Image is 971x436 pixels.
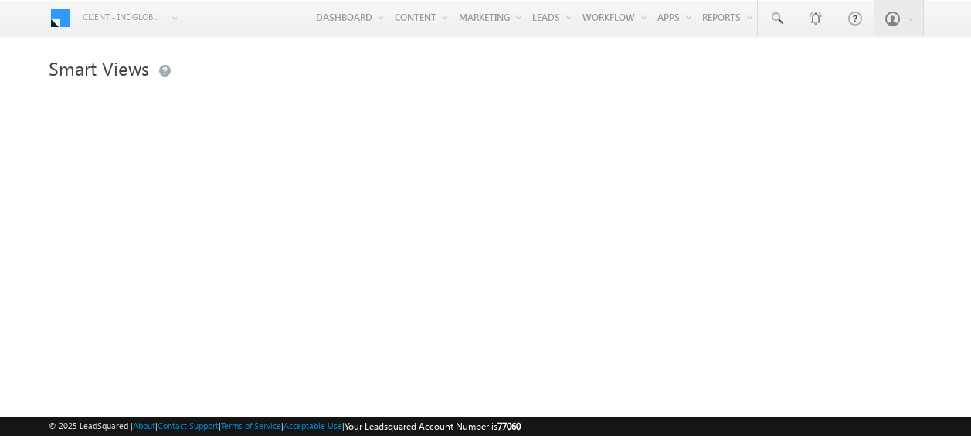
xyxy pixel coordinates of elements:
[345,421,521,432] span: Your Leadsquared Account Number is
[497,421,521,432] span: 77060
[83,9,164,25] span: Client - indglobal1 (77060)
[221,421,281,431] a: Terms of Service
[158,421,219,431] a: Contact Support
[49,56,149,80] span: Smart Views
[133,421,155,431] a: About
[283,421,342,431] a: Acceptable Use
[49,419,521,434] span: © 2025 LeadSquared | | | | |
